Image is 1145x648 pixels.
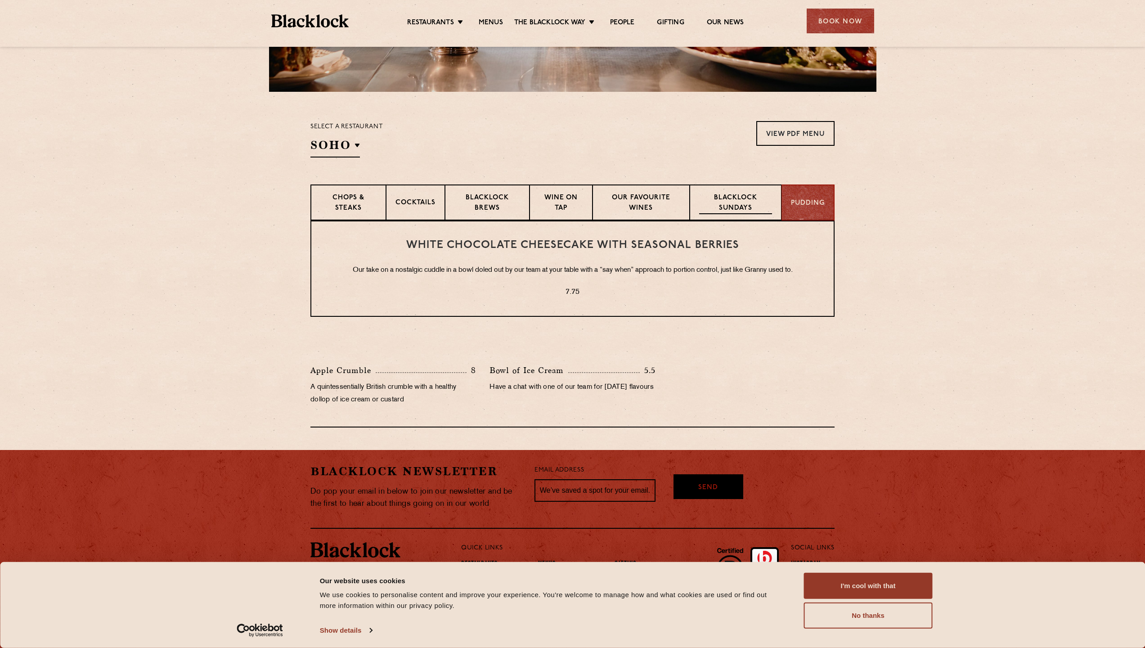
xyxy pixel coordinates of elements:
h2: Blacklock Newsletter [310,463,521,479]
p: A quintessentially British crumble with a healthy dollop of ice cream or custard [310,381,476,406]
img: Accred_2023_2star.png [750,547,779,597]
a: Restaurants [407,18,454,28]
p: Chops & Steaks [320,193,377,214]
img: BL_Textured_Logo-footer-cropped.svg [310,542,400,558]
a: Our News [707,18,744,28]
h2: Soho [310,137,360,157]
p: 5.5 [640,364,656,376]
p: Cocktails [395,198,436,209]
a: Usercentrics Cookiebot - opens in a new window [220,624,299,637]
a: Gifting [615,560,637,570]
p: 7.75 [329,287,816,298]
h3: White Chocolate Cheesecake with Seasonal Berries [329,239,816,251]
a: Menus [479,18,503,28]
a: People [610,18,634,28]
span: Send [698,483,718,493]
p: Quick Links [461,542,761,554]
label: Email Address [534,465,584,476]
p: Select a restaurant [310,121,383,133]
div: Book Now [807,9,874,33]
input: We’ve saved a spot for your email... [534,479,656,502]
button: I'm cool with that [804,573,933,599]
a: View PDF Menu [756,121,835,146]
a: Gifting [657,18,684,28]
button: No thanks [804,603,933,629]
img: B-Corp-Logo-Black-RGB.svg [712,543,749,597]
p: Blacklock Sundays [699,193,772,214]
p: Social Links [791,542,835,554]
a: The Blacklock Way [514,18,585,28]
p: Bowl of Ice Cream [489,364,568,377]
p: Do pop your email in below to join our newsletter and be the first to hear about things going on ... [310,486,521,510]
p: Blacklock Brews [454,193,520,214]
div: We use cookies to personalise content and improve your experience. You're welcome to manage how a... [320,589,784,611]
img: BL_Textured_Logo-footer-cropped.svg [271,14,349,27]
a: Instagram [791,560,821,570]
p: Apple Crumble [310,364,376,377]
a: Restaurants [461,560,498,570]
p: Our take on a nostalgic cuddle in a bowl doled out by our team at your table with a “say when” ap... [329,265,816,276]
a: Menus [538,560,556,570]
p: Have a chat with one of our team for [DATE] flavours [489,381,655,394]
p: Our favourite wines [602,193,680,214]
a: Show details [320,624,372,637]
div: Our website uses cookies [320,575,784,586]
p: Pudding [791,198,825,209]
p: 8 [467,364,476,376]
p: Wine on Tap [539,193,583,214]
